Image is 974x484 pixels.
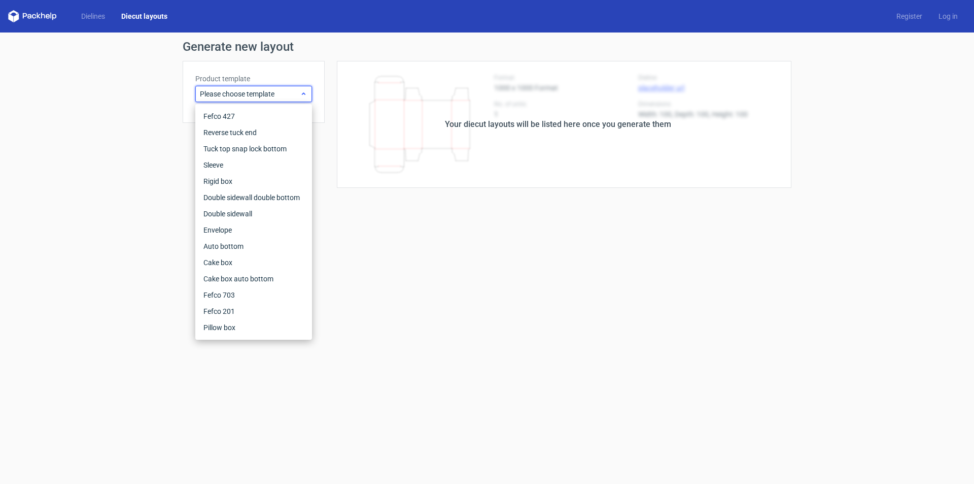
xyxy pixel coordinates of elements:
a: Register [888,11,930,21]
label: Product template [195,74,312,84]
a: Log in [930,11,966,21]
div: Fefco 427 [199,108,308,124]
div: Double sidewall double bottom [199,189,308,206]
div: Fefco 201 [199,303,308,319]
div: Your diecut layouts will be listed here once you generate them [445,118,671,131]
a: Dielines [73,11,113,21]
div: Cake box [199,254,308,271]
div: Double sidewall [199,206,308,222]
span: Please choose template [200,89,300,99]
a: Diecut layouts [113,11,176,21]
div: Auto bottom [199,238,308,254]
div: Cake box auto bottom [199,271,308,287]
div: Envelope [199,222,308,238]
h1: Generate new layout [183,41,791,53]
div: Rigid box [199,173,308,189]
div: Fefco 703 [199,287,308,303]
div: Pillow box [199,319,308,336]
div: Tuck top snap lock bottom [199,141,308,157]
div: Reverse tuck end [199,124,308,141]
div: Sleeve [199,157,308,173]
